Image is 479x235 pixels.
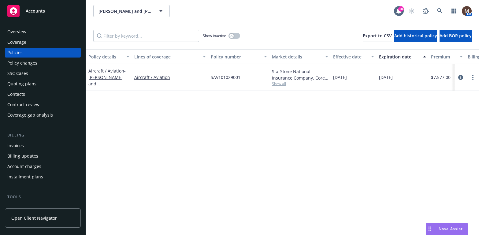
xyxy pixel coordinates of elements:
[203,33,226,38] span: Show inactive
[457,74,464,81] a: circleInformation
[379,74,393,80] span: [DATE]
[7,110,53,120] div: Coverage gap analysis
[5,151,81,161] a: Billing updates
[5,194,81,200] div: Tools
[98,8,151,14] span: [PERSON_NAME] and [PERSON_NAME]
[7,89,25,99] div: Contacts
[7,48,23,58] div: Policies
[5,110,81,120] a: Coverage gap analysis
[5,132,81,138] div: Billing
[431,54,456,60] div: Premium
[5,37,81,47] a: Coverage
[5,89,81,99] a: Contacts
[7,151,38,161] div: Billing updates
[272,81,328,86] span: Show all
[420,5,432,17] a: Report a Bug
[5,58,81,68] a: Policy changes
[272,54,321,60] div: Market details
[398,6,404,12] div: 18
[134,74,206,80] a: Aircraft / Aviation
[333,54,367,60] div: Effective date
[406,5,418,17] a: Start snowing
[434,5,446,17] a: Search
[5,48,81,58] a: Policies
[7,79,36,89] div: Quoting plans
[7,100,39,110] div: Contract review
[211,74,240,80] span: SAV101029001
[462,6,472,16] img: photo
[440,30,472,42] button: Add BOR policy
[429,49,465,64] button: Premium
[88,68,126,93] a: Aircraft / Aviation
[5,69,81,78] a: SSC Cases
[5,162,81,171] a: Account charges
[426,223,434,235] div: Drag to move
[331,49,377,64] button: Effective date
[7,162,41,171] div: Account charges
[5,172,81,182] a: Installment plans
[5,100,81,110] a: Contract review
[272,68,328,81] div: StarStone National Insurance Company, Core Specialty, [GEOGRAPHIC_DATA] Aviation Underwriters
[5,141,81,151] a: Invoices
[7,58,37,68] div: Policy changes
[363,30,392,42] button: Export to CSV
[269,49,331,64] button: Market details
[7,141,24,151] div: Invoices
[394,30,437,42] button: Add historical policy
[5,203,81,212] a: Manage files
[132,49,208,64] button: Lines of coverage
[88,54,123,60] div: Policy details
[208,49,269,64] button: Policy number
[440,33,472,39] span: Add BOR policy
[448,5,460,17] a: Switch app
[134,54,199,60] div: Lines of coverage
[394,33,437,39] span: Add historical policy
[11,215,57,221] span: Open Client Navigator
[363,33,392,39] span: Export to CSV
[7,172,43,182] div: Installment plans
[93,30,199,42] input: Filter by keyword...
[377,49,429,64] button: Expiration date
[86,49,132,64] button: Policy details
[93,5,170,17] button: [PERSON_NAME] and [PERSON_NAME]
[431,74,451,80] span: $7,577.00
[379,54,419,60] div: Expiration date
[333,74,347,80] span: [DATE]
[5,79,81,89] a: Quoting plans
[439,226,463,231] span: Nova Assist
[5,2,81,20] a: Accounts
[7,27,26,37] div: Overview
[5,27,81,37] a: Overview
[26,9,45,13] span: Accounts
[7,69,28,78] div: SSC Cases
[426,223,468,235] button: Nova Assist
[469,74,477,81] a: more
[211,54,260,60] div: Policy number
[7,203,33,212] div: Manage files
[7,37,26,47] div: Coverage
